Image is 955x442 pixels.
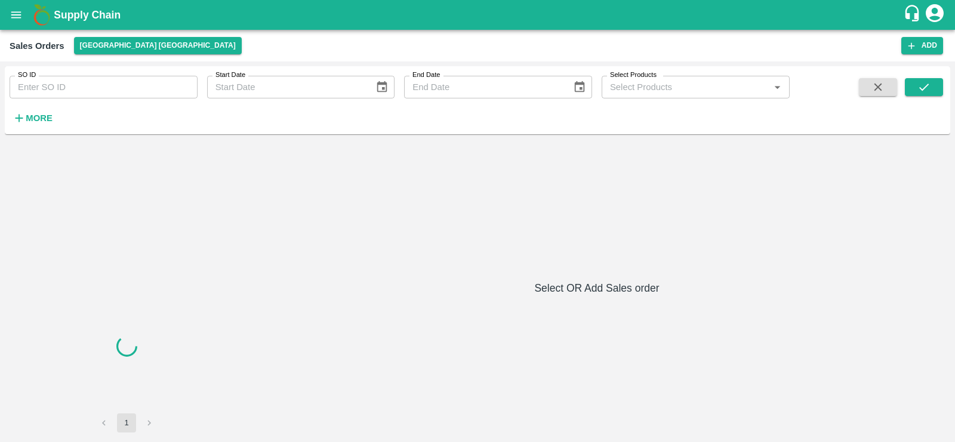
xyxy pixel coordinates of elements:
[404,76,563,98] input: End Date
[26,113,53,123] strong: More
[412,70,440,80] label: End Date
[54,7,903,23] a: Supply Chain
[207,76,366,98] input: Start Date
[371,76,393,98] button: Choose date
[74,37,242,54] button: Select DC
[248,280,945,296] h6: Select OR Add Sales order
[901,37,943,54] button: Add
[18,70,36,80] label: SO ID
[10,38,64,54] div: Sales Orders
[924,2,945,27] div: account of current user
[215,70,245,80] label: Start Date
[54,9,121,21] b: Supply Chain
[117,413,136,432] button: page 1
[30,3,54,27] img: logo
[93,413,161,432] nav: pagination navigation
[2,1,30,29] button: open drawer
[10,108,56,128] button: More
[605,79,766,95] input: Select Products
[769,79,785,95] button: Open
[10,76,198,98] input: Enter SO ID
[610,70,657,80] label: Select Products
[568,76,591,98] button: Choose date
[903,4,924,26] div: customer-support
